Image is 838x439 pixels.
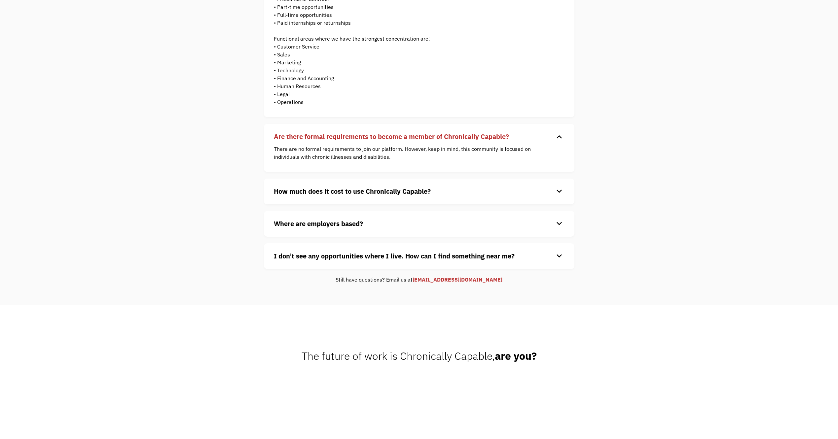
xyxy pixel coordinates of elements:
[274,219,363,228] strong: Where are employers based?
[274,187,431,196] strong: How much does it cost to use Chronically Capable?
[495,349,537,363] strong: are you?
[302,349,537,363] span: The future of work is Chronically Capable,
[274,252,515,260] strong: I don't see any opportunities where I live. How can I find something near me?
[413,276,502,283] a: [EMAIL_ADDRESS][DOMAIN_NAME]
[274,145,555,161] p: There are no formal requirements to join our platform. However, keep in mind, this community is f...
[264,276,574,284] div: Still have questions? Email us at
[554,186,565,196] div: keyboard_arrow_down
[554,219,565,229] div: keyboard_arrow_down
[274,132,509,141] strong: Are there formal requirements to become a member of Chronically Capable?
[554,132,565,142] div: keyboard_arrow_down
[554,251,565,261] div: keyboard_arrow_down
